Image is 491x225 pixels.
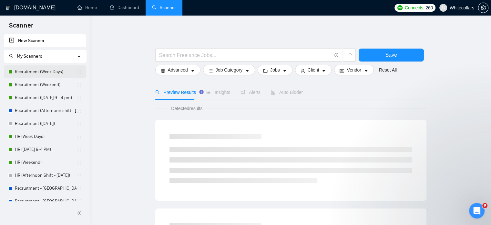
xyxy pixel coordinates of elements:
[9,34,81,47] a: New Scanner
[155,65,200,75] button: settingAdvancedcaret-down
[77,173,82,178] span: holder
[77,108,82,113] span: holder
[15,169,77,182] a: HR (Afternoon Shift - [DATE])
[190,68,195,73] span: caret-down
[77,121,82,126] span: holder
[308,66,319,73] span: Client
[77,69,82,74] span: holder
[469,203,485,219] iframe: Intercom live chat
[4,78,86,91] li: Recruitment (Weekend)
[206,90,230,95] span: Insights
[364,68,368,73] span: caret-down
[15,156,77,169] a: HR (Weekend)
[482,203,487,208] span: 9
[334,65,373,75] button: idcardVendorcaret-down
[301,68,305,73] span: user
[155,90,196,95] span: Preview Results
[77,147,82,152] span: holder
[240,90,261,95] span: Alerts
[263,68,268,73] span: folder
[4,130,86,143] li: HR (Week Days)
[334,53,339,57] span: info-circle
[77,210,83,216] span: double-left
[405,4,424,11] span: Connects:
[15,195,77,208] a: Recruitment - [GEOGRAPHIC_DATA] (Weekend)
[397,5,403,10] img: upwork-logo.png
[359,49,424,62] button: Save
[77,134,82,139] span: holder
[346,53,352,59] span: loading
[15,182,77,195] a: Recruitment - [GEOGRAPHIC_DATA] (Week Days)
[478,3,488,13] button: setting
[167,105,207,112] span: Detected results
[258,65,292,75] button: folderJobscaret-down
[347,66,361,73] span: Vendor
[4,182,86,195] li: Recruitment - UK (Week Days)
[271,90,303,95] span: Auto Bidder
[15,130,77,143] a: HR (Week Days)
[15,65,77,78] a: Recruitment (Week Days)
[322,68,326,73] span: caret-down
[4,34,86,47] li: New Scanner
[161,68,165,73] span: setting
[282,68,287,73] span: caret-down
[15,104,77,117] a: Recruitment (Afternoon shift - [DATE])
[245,68,250,73] span: caret-down
[4,117,86,130] li: Recruitment (Friday)
[4,195,86,208] li: Recruitment - UK (Weekend)
[4,169,86,182] li: HR (Afternoon Shift - Sunday)
[216,66,242,73] span: Job Category
[77,186,82,191] span: holder
[77,82,82,87] span: holder
[203,65,255,75] button: barsJob Categorycaret-down
[379,66,397,73] a: Reset All
[77,95,82,100] span: holder
[5,3,10,13] img: logo
[15,143,77,156] a: HR ([DATE] 9-4 PM)
[4,143,86,156] li: HR (Friday 9-4 PM)
[206,90,211,95] span: area-chart
[152,5,176,10] a: searchScanner
[4,65,86,78] li: Recruitment (Week Days)
[77,160,82,165] span: holder
[4,104,86,117] li: Recruitment (Afternoon shift - Sunday)
[478,5,488,10] span: setting
[15,78,77,91] a: Recruitment (Weekend)
[110,5,139,10] a: dashboardDashboard
[240,90,245,95] span: notification
[295,65,332,75] button: userClientcaret-down
[340,68,344,73] span: idcard
[270,66,280,73] span: Jobs
[168,66,188,73] span: Advanced
[271,90,275,95] span: robot
[425,4,433,11] span: 260
[209,68,213,73] span: bars
[441,6,445,10] span: user
[9,54,14,58] span: search
[4,156,86,169] li: HR (Weekend)
[159,51,332,59] input: Search Freelance Jobs...
[385,51,397,59] span: Save
[77,199,82,204] span: holder
[4,21,38,34] span: Scanner
[15,91,77,104] a: Recruitment ([DATE] 9 - 4 pm)
[9,53,42,59] span: My Scanners
[199,89,204,95] div: Tooltip anchor
[155,90,160,95] span: search
[77,5,97,10] a: homeHome
[15,117,77,130] a: Recruitment ([DATE])
[478,5,488,10] a: setting
[4,91,86,104] li: Recruitment (Friday 9 - 4 pm)
[17,53,42,59] span: My Scanners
